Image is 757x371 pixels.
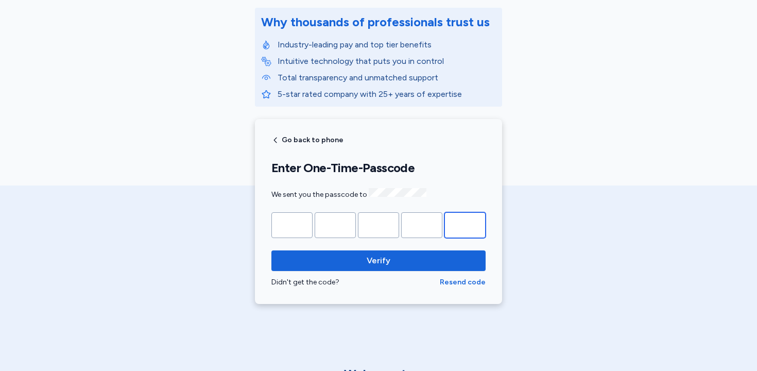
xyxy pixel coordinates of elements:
[271,160,486,176] h1: Enter One-Time-Passcode
[271,136,343,144] button: Go back to phone
[401,212,442,238] input: Please enter OTP character 4
[271,277,440,288] div: Didn't get the code?
[278,88,496,100] p: 5-star rated company with 25+ years of expertise
[278,55,496,68] p: Intuitive technology that puts you in control
[358,212,399,238] input: Please enter OTP character 3
[367,255,390,267] span: Verify
[282,137,343,144] span: Go back to phone
[271,190,426,199] span: We sent you the passcode to
[271,212,313,238] input: Please enter OTP character 1
[271,250,486,271] button: Verify
[278,72,496,84] p: Total transparency and unmatched support
[444,212,486,238] input: Please enter OTP character 5
[278,39,496,51] p: Industry-leading pay and top tier benefits
[440,277,486,288] button: Resend code
[261,14,490,30] div: Why thousands of professionals trust us
[315,212,356,238] input: Please enter OTP character 2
